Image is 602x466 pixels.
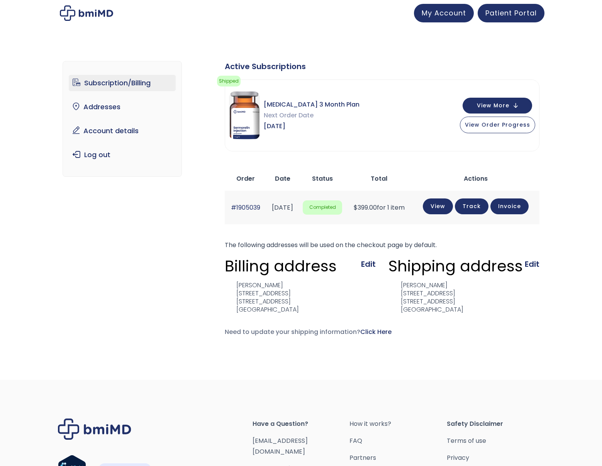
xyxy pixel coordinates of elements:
[275,174,290,183] span: Date
[464,174,488,183] span: Actions
[360,327,392,336] a: Click Here
[272,203,293,212] time: [DATE]
[349,452,447,463] a: Partners
[349,419,447,429] a: How it works?
[264,99,360,110] span: [MEDICAL_DATA] 3 Month Plan
[69,123,176,139] a: Account details
[264,121,360,132] span: [DATE]
[388,281,463,313] address: [PERSON_NAME] [STREET_ADDRESS] [STREET_ADDRESS] [GEOGRAPHIC_DATA]
[312,174,333,183] span: Status
[303,200,342,215] span: Completed
[63,61,182,177] nav: Account pages
[490,198,529,214] a: Invoice
[217,76,241,86] span: Shipped
[361,259,376,269] a: Edit
[477,103,509,108] span: View More
[60,5,113,21] img: My account
[253,419,350,429] span: Have a Question?
[346,191,412,224] td: for 1 item
[463,98,532,114] button: View More
[349,435,447,446] a: FAQ
[485,8,537,18] span: Patient Portal
[465,121,530,129] span: View Order Progress
[447,435,544,446] a: Terms of use
[460,117,535,133] button: View Order Progress
[69,99,176,115] a: Addresses
[447,452,544,463] a: Privacy
[69,147,176,163] a: Log out
[225,240,539,251] p: The following addresses will be used on the checkout page by default.
[478,4,544,22] a: Patient Portal
[414,4,474,22] a: My Account
[231,203,260,212] a: #1905039
[525,259,539,269] a: Edit
[354,203,358,212] span: $
[423,198,453,214] a: View
[388,256,523,276] h3: Shipping address
[455,198,488,214] a: Track
[225,281,299,313] address: [PERSON_NAME] [STREET_ADDRESS] [STREET_ADDRESS] [GEOGRAPHIC_DATA]
[236,174,255,183] span: Order
[422,8,466,18] span: My Account
[58,419,131,440] img: Brand Logo
[225,256,337,276] h3: Billing address
[69,75,176,91] a: Subscription/Billing
[225,61,539,72] div: Active Subscriptions
[264,110,360,121] span: Next Order Date
[225,327,392,336] span: Need to update your shipping information?
[447,419,544,429] span: Safety Disclaimer
[253,436,308,456] a: [EMAIL_ADDRESS][DOMAIN_NAME]
[354,203,377,212] span: 399.00
[371,174,387,183] span: Total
